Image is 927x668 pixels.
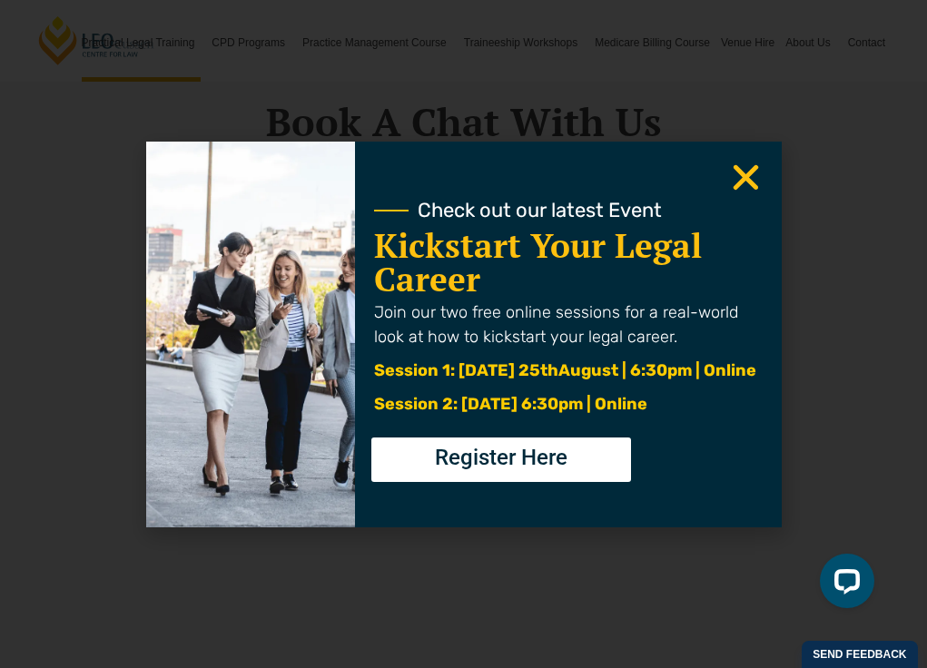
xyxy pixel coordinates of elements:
[374,223,702,301] a: Kickstart Your Legal Career
[728,160,764,195] a: Close
[374,302,738,347] span: Join our two free online sessions for a real-world look at how to kickstart your legal career.
[435,447,567,468] span: Register Here
[374,394,647,414] span: Session 2: [DATE] 6:30pm | Online
[371,437,631,482] a: Register Here
[540,360,558,380] span: th
[418,201,662,221] span: Check out our latest Event
[374,360,540,380] span: Session 1: [DATE] 25
[805,546,882,623] iframe: LiveChat chat widget
[558,360,756,380] span: August | 6:30pm | Online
